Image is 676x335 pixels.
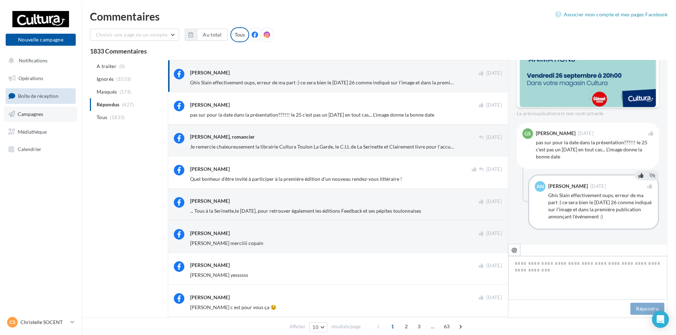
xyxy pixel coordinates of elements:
[401,321,412,332] span: 2
[4,124,77,139] a: Médiathèque
[119,63,125,69] span: (0)
[190,133,255,140] div: [PERSON_NAME], romancier
[21,319,68,326] p: Christelle SOCENT
[90,48,668,54] div: 1833 Commentaires
[517,108,659,117] div: La prévisualisation est non-contractuelle
[548,192,652,220] div: Ghis Slain effectivement oups, erreur de ma part :) ce sera bien le [DATE] 26 comme indiqué sur l...
[486,70,502,77] span: [DATE]
[97,114,107,121] span: Tous
[309,322,327,332] button: 10
[441,321,453,332] span: 63
[10,319,16,326] span: CS
[4,53,74,68] button: Notifications
[190,79,539,85] span: Ghis Slain effectivement oups, erreur de ma part :) ce sera bien le [DATE] 26 comme indiqué sur l...
[116,76,131,82] span: (1033)
[18,93,58,99] span: Boîte de réception
[190,112,434,118] span: pas sur pour la date dans la présentation???!!! le 25 c'est pas un [DATE] en tout cas... L'image ...
[18,128,47,134] span: Médiathèque
[190,101,230,108] div: [PERSON_NAME]
[190,304,276,310] span: [PERSON_NAME] c est pour vous ça 😉
[190,230,230,237] div: [PERSON_NAME]
[652,311,669,328] div: Open Intercom Messenger
[190,197,230,205] div: [PERSON_NAME]
[630,303,664,315] button: Répondre
[185,29,228,41] button: Au total
[486,134,502,141] span: [DATE]
[331,323,361,330] span: résultats/page
[537,183,544,190] span: AN
[486,102,502,108] span: [DATE]
[190,262,230,269] div: [PERSON_NAME]
[190,208,421,214] span: ... Tous à la Serinette,le [DATE], pour retrouver également les éditions Feedback et ses pépites ...
[525,130,531,137] span: GS
[190,69,230,76] div: [PERSON_NAME]
[313,324,319,330] span: 10
[110,115,125,120] span: (1833)
[90,29,179,41] button: Choisir une page ou un compte
[18,75,43,81] span: Opérations
[578,131,594,136] span: [DATE]
[190,240,263,246] span: [PERSON_NAME] merciiii copain
[19,57,47,63] span: Notifications
[96,32,167,38] span: Choisir une page ou un compte
[230,27,249,42] div: Tous
[97,76,114,83] span: Ignorés
[555,10,668,19] a: Associer mon compte et mes pages Facebook
[486,166,502,173] span: [DATE]
[486,263,502,269] span: [DATE]
[511,246,517,253] i: @
[486,199,502,205] span: [DATE]
[536,139,653,160] div: pas sur pour la date dans la présentation???!!! le 25 c'est pas un [DATE] en tout cas... L'image ...
[18,111,43,117] span: Campagnes
[590,184,606,189] span: [DATE]
[190,272,248,278] span: [PERSON_NAME] yessssss
[120,89,132,95] span: (174)
[508,244,520,256] button: @
[4,142,77,157] a: Calendrier
[548,184,588,189] div: [PERSON_NAME]
[387,321,398,332] span: 1
[190,166,230,173] div: [PERSON_NAME]
[97,88,117,95] span: Masqués
[190,294,230,301] div: [PERSON_NAME]
[413,321,425,332] span: 3
[536,131,575,136] div: [PERSON_NAME]
[427,321,439,332] span: ...
[97,63,116,70] span: A traiter
[4,88,77,104] a: Boîte de réception
[18,146,41,152] span: Calendrier
[290,323,305,330] span: Afficher
[197,29,228,41] button: Au total
[190,176,402,182] span: Quel bonheur d'être invité à participer à la première édition d'un nouveau rendez-vous littéraire !
[4,107,77,122] a: Campagnes
[90,11,668,22] div: Commentaires
[6,34,76,46] button: Nouvelle campagne
[486,230,502,237] span: [DATE]
[4,71,77,86] a: Opérations
[6,316,76,329] a: CS Christelle SOCENT
[486,295,502,301] span: [DATE]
